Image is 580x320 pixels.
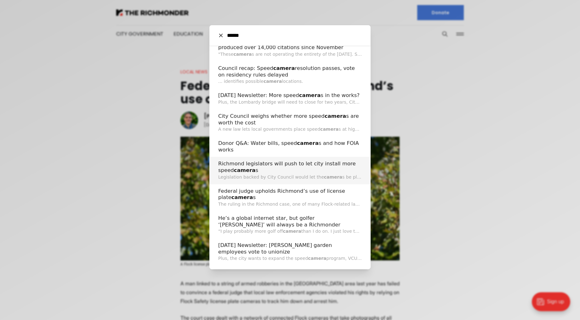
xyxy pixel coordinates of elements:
[218,126,362,133] p: A new law lets local governments place speed s at high-risk intersections, but they do not get to...
[231,194,253,200] span: camera
[297,140,319,146] span: camera
[218,78,362,85] p: ... identifies possible locations.
[218,113,362,126] h2: City Council weighs whether more speed s are worth the cost
[218,215,362,228] h2: He’s a global internet star, but golfer ‘[PERSON_NAME]’ will always be a Richmonder
[308,256,326,261] span: camera
[218,174,362,180] p: Legislation backed by City Council would let the s be placed around college campuses and day care...
[218,188,362,201] h2: Federal judge upholds Richmond’s use of license plate s
[218,65,362,78] h2: Council recap: Speed resolution passes, vote on residency rules delayed
[218,99,362,106] p: Plus, the Lombardy bridge will need to close for two years, City Council discusses tightening res...
[218,255,362,262] p: Plus, the city wants to expand the speed program, VCU readies for its biggest games of the season...
[218,51,362,58] p: "These s are not operating the entirety of the [DATE]. So imagine what people are doing outside o...
[218,242,362,255] h2: [DATE] Newsletter: [PERSON_NAME] garden employees vote to unionize
[273,65,295,71] span: camera
[299,92,321,98] span: camera
[324,174,342,180] span: camera
[283,229,301,234] span: camera
[325,113,346,119] span: camera
[234,167,256,173] span: camera
[233,52,252,57] span: camera
[218,140,362,153] h2: Donor Q&A: Water bills, speed s and how FOIA works
[218,92,362,99] h2: [DATE] Newsletter: More speed s in the works?
[320,127,338,132] span: camera
[218,201,362,208] p: The ruling in the Richmond case, one of many Flock-related lawsuits filed in [US_STATE] and elsew...
[218,161,362,174] h2: Richmond legislators will push to let city install more speed s
[264,79,282,84] span: camera
[218,228,362,235] p: “I play probably more golf off than I do on. I just love the game so much.”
